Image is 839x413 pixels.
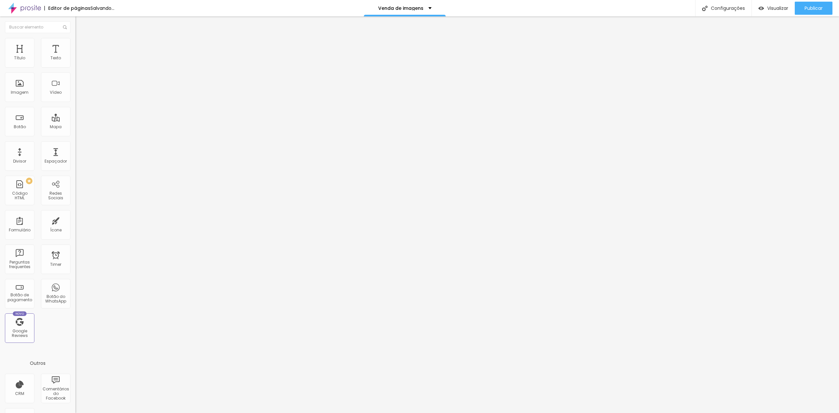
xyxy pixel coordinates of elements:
div: Texto [50,56,61,60]
div: Mapa [50,125,62,129]
div: Botão de pagamento [7,293,32,302]
img: Icone [702,6,708,11]
div: Título [14,56,25,60]
div: Novo [13,311,27,316]
button: Visualizar [752,2,795,15]
div: Divisor [13,159,26,164]
span: Publicar [805,6,823,11]
div: Botão do WhatsApp [43,294,68,304]
div: Editor de páginas [44,6,90,10]
iframe: Editor [75,16,839,413]
div: CRM [15,391,24,396]
div: Google Reviews [7,329,32,338]
img: view-1.svg [758,6,764,11]
div: Código HTML [7,191,32,201]
button: Publicar [795,2,832,15]
p: Venda de imagens [378,6,423,10]
div: Perguntas frequentes [7,260,32,269]
div: Imagem [11,90,29,95]
div: Vídeo [50,90,62,95]
div: Ícone [50,228,62,232]
span: Visualizar [767,6,788,11]
div: Espaçador [45,159,67,164]
input: Buscar elemento [5,21,70,33]
div: Timer [50,262,61,267]
img: Icone [63,25,67,29]
div: Salvando... [90,6,114,10]
div: Formulário [9,228,30,232]
div: Botão [14,125,26,129]
div: Comentários do Facebook [43,387,68,401]
div: Redes Sociais [43,191,68,201]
